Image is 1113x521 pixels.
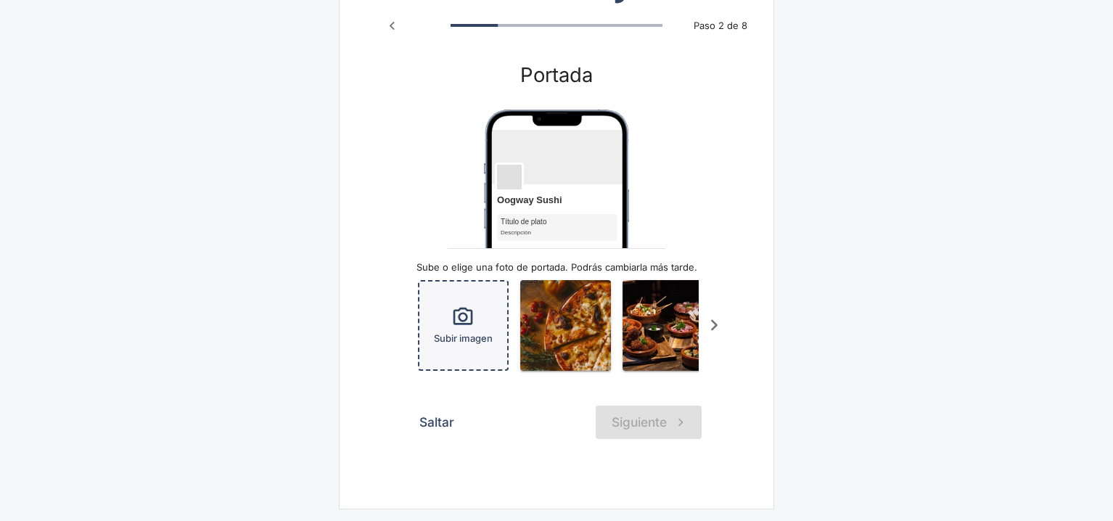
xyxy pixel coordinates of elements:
span: Paso 2 de 8 [686,19,756,33]
img: pizza [520,280,611,371]
button: Scroll a la derecha [699,310,730,341]
h3: Portada [411,63,702,86]
img: tapas [623,280,713,371]
span: Subir imagen [434,332,493,345]
p: Sube o elige una foto de portada. Podrás cambiarla más tarde. [411,260,702,274]
button: Subir imagen [418,280,509,371]
div: Vista previa [484,110,629,249]
button: Saltar [411,406,462,439]
img: Marco de teléfono [484,110,629,404]
button: Paso anterior [378,12,406,39]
